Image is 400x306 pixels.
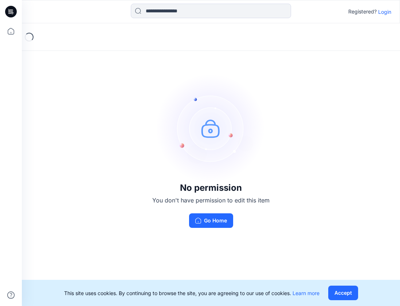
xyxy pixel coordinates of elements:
a: Learn more [293,290,319,296]
p: This site uses cookies. By continuing to browse the site, you are agreeing to our use of cookies. [64,289,319,297]
button: Accept [328,286,358,300]
p: You don't have permission to edit this item [152,196,270,205]
p: Registered? [348,7,377,16]
img: no-perm.svg [156,74,266,183]
button: Go Home [189,213,233,228]
h3: No permission [152,183,270,193]
p: Login [378,8,391,16]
